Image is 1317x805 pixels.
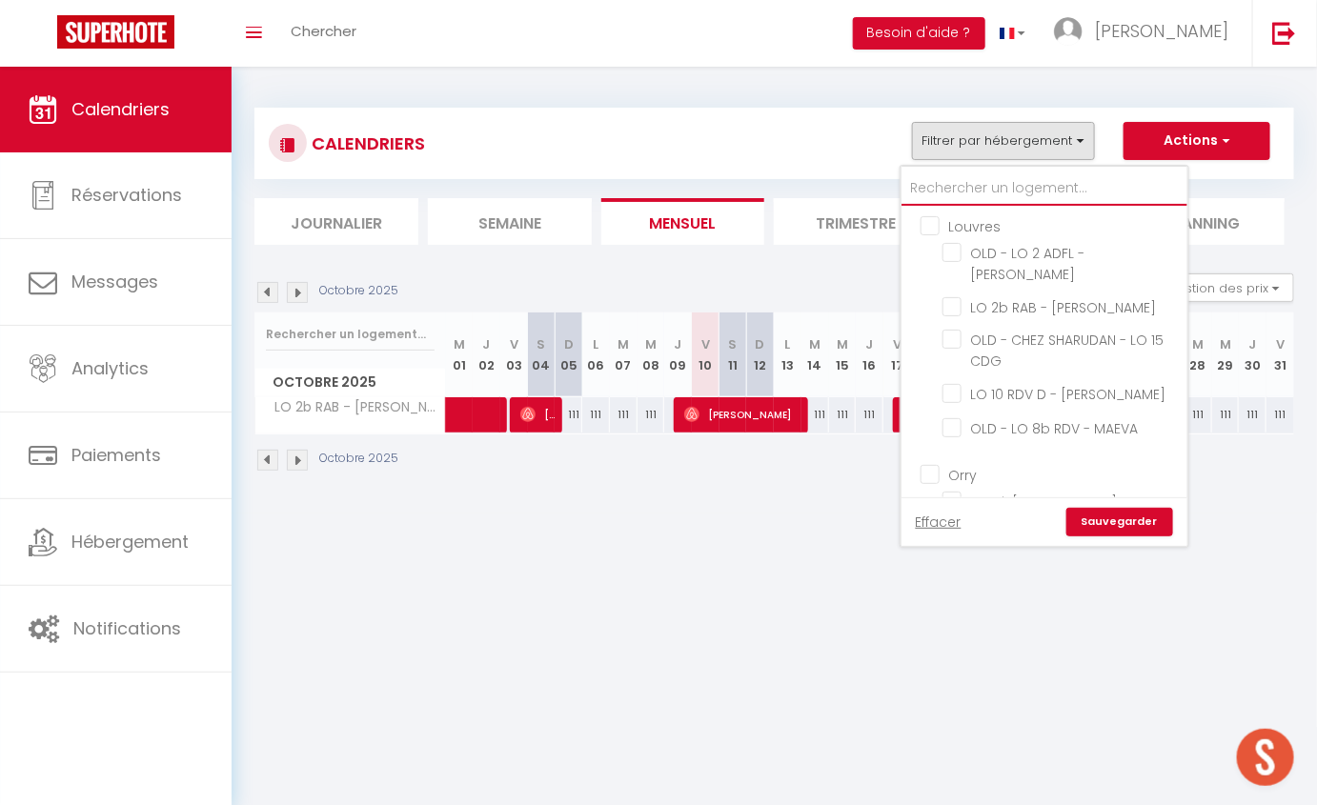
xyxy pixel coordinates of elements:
[866,335,874,353] abbr: J
[774,312,801,397] th: 13
[664,312,692,397] th: 09
[1212,312,1240,397] th: 29
[428,198,592,245] li: Semaine
[71,183,182,207] span: Réservations
[258,397,449,418] span: LO 2b RAB - [PERSON_NAME]
[971,419,1139,438] span: OLD - LO 8b RDV - MAEVA
[701,335,710,353] abbr: V
[638,397,665,433] div: 111
[638,312,665,397] th: 08
[1239,397,1266,433] div: 111
[675,335,682,353] abbr: J
[801,312,829,397] th: 14
[307,122,425,165] h3: CALENDRIERS
[1185,397,1212,433] div: 111
[1124,122,1270,160] button: Actions
[319,282,398,300] p: Octobre 2025
[564,335,574,353] abbr: D
[555,312,582,397] th: 05
[1237,729,1294,786] div: Ouvrir le chat
[684,396,804,433] span: [PERSON_NAME]
[1276,335,1285,353] abbr: V
[801,397,829,433] div: 111
[319,450,398,468] p: Octobre 2025
[582,312,610,397] th: 06
[71,270,158,293] span: Messages
[829,397,857,433] div: 111
[71,443,161,467] span: Paiements
[1185,312,1212,397] th: 28
[266,317,435,352] input: Rechercher un logement...
[582,397,610,433] div: 111
[1266,312,1294,397] th: 31
[902,171,1187,206] input: Rechercher un logement...
[454,335,465,353] abbr: M
[1066,508,1173,536] a: Sauvegarder
[912,122,1095,160] button: Filtrer par hébergement
[1192,335,1204,353] abbr: M
[853,17,985,50] button: Besoin d'aide ?
[1054,17,1083,46] img: ...
[618,335,629,353] abbr: M
[893,335,902,353] abbr: V
[610,312,638,397] th: 07
[1152,273,1294,302] button: Gestion des prix
[71,356,149,380] span: Analytics
[500,312,528,397] th: 03
[900,165,1189,548] div: Filtrer par hébergement
[856,312,883,397] th: 16
[1249,335,1257,353] abbr: J
[692,312,719,397] th: 10
[73,616,181,640] span: Notifications
[971,244,1085,284] span: OLD - LO 2 ADFL - [PERSON_NAME]
[746,312,774,397] th: 12
[916,512,962,533] a: Effacer
[729,335,738,353] abbr: S
[774,198,938,245] li: Trimestre
[809,335,821,353] abbr: M
[71,97,170,121] span: Calendriers
[645,335,657,353] abbr: M
[255,369,445,396] span: Octobre 2025
[446,312,474,397] th: 01
[756,335,765,353] abbr: D
[883,312,911,397] th: 17
[1212,397,1240,433] div: 111
[610,397,638,433] div: 111
[528,312,556,397] th: 04
[1239,312,1266,397] th: 30
[971,331,1165,371] span: OLD - CHEZ SHARUDAN - LO 15 CDG
[57,15,174,49] img: Super Booking
[510,335,518,353] abbr: V
[949,466,978,485] span: Orry
[1266,397,1294,433] div: 111
[601,198,765,245] li: Mensuel
[473,312,500,397] th: 02
[829,312,857,397] th: 15
[1272,21,1296,45] img: logout
[856,397,883,433] div: 111
[254,198,418,245] li: Journalier
[483,335,491,353] abbr: J
[520,396,557,433] span: [PERSON_NAME]
[71,530,189,553] span: Hébergement
[837,335,848,353] abbr: M
[593,335,598,353] abbr: L
[1095,19,1228,43] span: [PERSON_NAME]
[555,397,582,433] div: 111
[537,335,546,353] abbr: S
[291,21,356,41] span: Chercher
[1220,335,1231,353] abbr: M
[719,312,747,397] th: 11
[784,335,790,353] abbr: L
[1121,198,1285,245] li: Planning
